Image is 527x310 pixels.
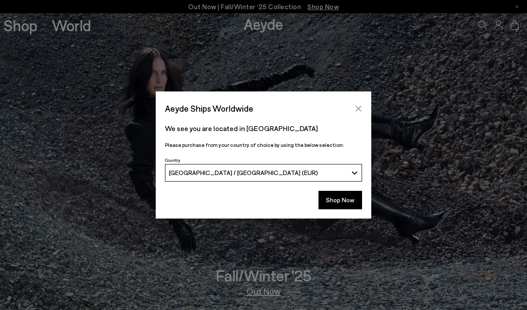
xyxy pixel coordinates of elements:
p: Please purchase from your country of choice by using the below selection: [165,141,362,149]
span: Aeyde Ships Worldwide [165,101,253,116]
span: [GEOGRAPHIC_DATA] / [GEOGRAPHIC_DATA] (EUR) [169,169,318,176]
span: Country [165,157,180,163]
button: Shop Now [318,191,362,209]
button: Close [352,102,365,115]
p: We see you are located in [GEOGRAPHIC_DATA] [165,123,362,134]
